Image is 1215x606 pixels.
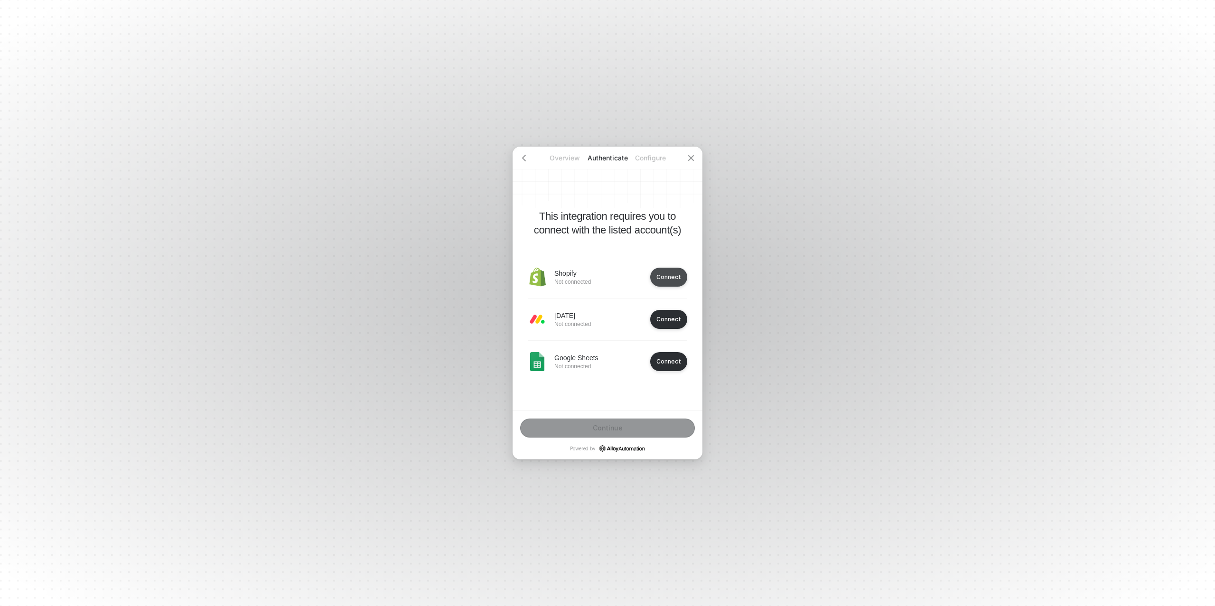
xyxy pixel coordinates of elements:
p: This integration requires you to connect with the listed account(s) [528,209,687,237]
span: icon-close [687,154,695,162]
p: Authenticate [586,153,629,163]
p: [DATE] [554,311,591,320]
p: Google Sheets [554,353,598,363]
img: icon [528,352,547,371]
p: Shopify [554,269,591,278]
button: Connect [650,352,687,371]
span: icon-arrow-left [520,154,528,162]
a: icon-success [599,445,645,452]
div: Connect [656,273,681,280]
div: Connect [656,316,681,323]
p: Not connected [554,278,591,286]
img: icon [528,268,547,287]
img: icon [528,310,547,329]
p: Powered by [570,445,645,452]
div: Connect [656,358,681,365]
p: Configure [629,153,672,163]
button: Continue [520,419,695,438]
p: Overview [543,153,586,163]
button: Connect [650,268,687,287]
button: Connect [650,310,687,329]
p: Not connected [554,363,598,370]
p: Not connected [554,320,591,328]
